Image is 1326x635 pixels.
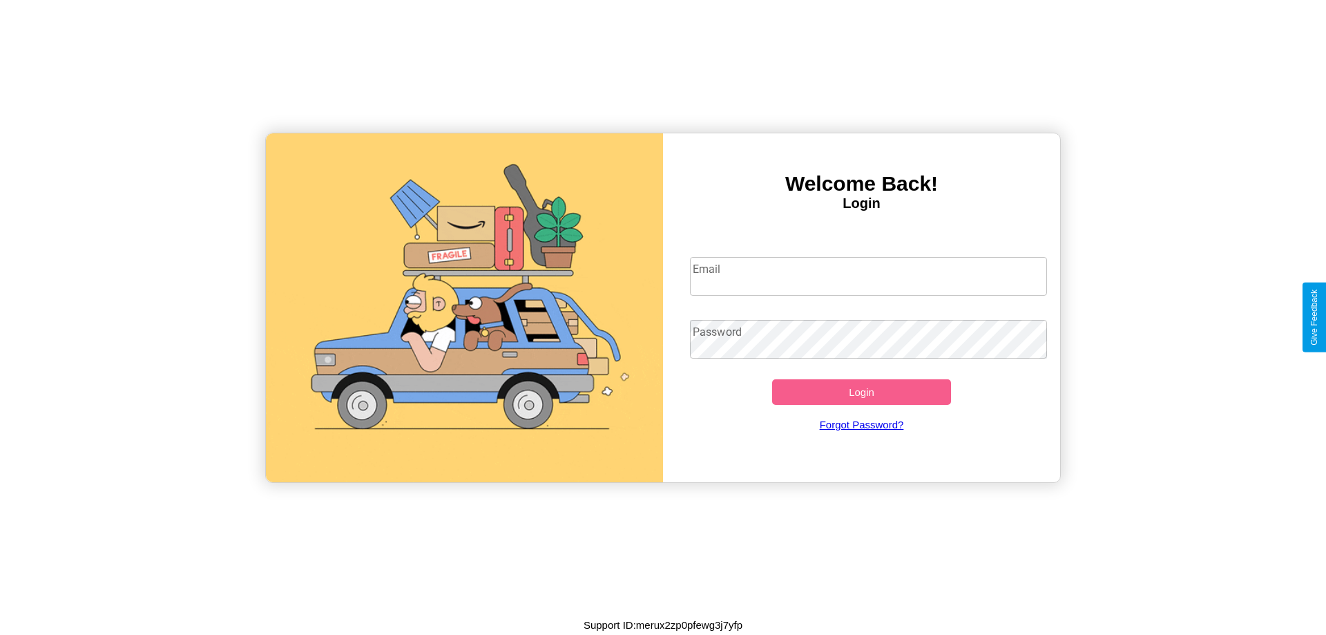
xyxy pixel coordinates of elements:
[683,405,1041,444] a: Forgot Password?
[266,133,663,482] img: gif
[584,616,742,634] p: Support ID: merux2zp0pfewg3j7yfp
[663,196,1060,211] h4: Login
[663,172,1060,196] h3: Welcome Back!
[772,379,951,405] button: Login
[1309,290,1319,345] div: Give Feedback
